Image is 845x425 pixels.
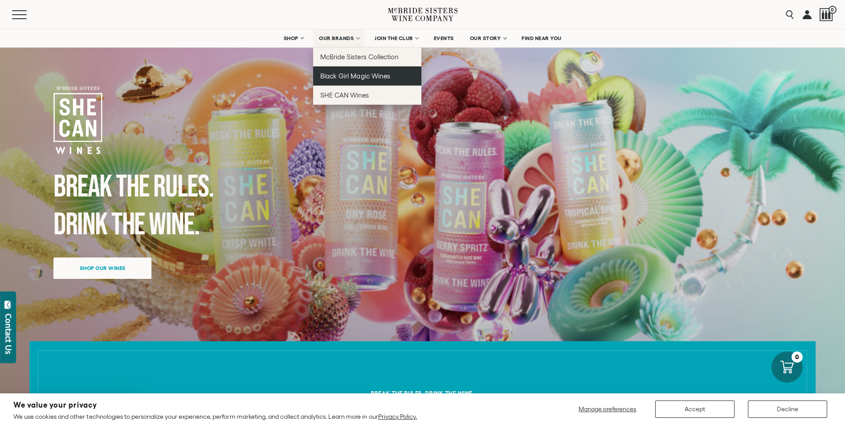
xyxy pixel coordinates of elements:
[111,206,145,244] span: the
[792,351,803,363] div: 0
[149,206,199,244] span: Wine.
[53,206,107,244] span: Drink
[375,35,413,41] span: JOIN THE CLUB
[13,413,417,421] p: We use cookies and other technologies to personalize your experience, perform marketing, and coll...
[313,47,421,66] a: McBride Sisters Collection
[320,91,369,99] span: SHE CAN Wines
[313,66,421,86] a: Black Girl Magic Wines
[464,29,512,47] a: OUR STORY
[313,86,421,105] a: SHE CAN Wines
[428,29,460,47] a: EVENTS
[64,259,141,277] span: Shop our wines
[4,314,13,354] div: Contact Us
[369,29,424,47] a: JOIN THE CLUB
[313,29,364,47] a: OUR BRANDS
[748,400,827,418] button: Decline
[655,400,735,418] button: Accept
[579,405,636,413] span: Manage preferences
[320,72,390,80] span: Black Girl Magic Wines
[97,390,747,396] h6: Break the rules. Drink the Wine.
[12,10,44,19] button: Mobile Menu Trigger
[153,168,213,206] span: Rules.
[278,29,309,47] a: SHOP
[470,35,501,41] span: OUR STORY
[829,6,837,14] span: 0
[573,400,642,418] button: Manage preferences
[378,413,417,420] a: Privacy Policy.
[13,401,417,409] h2: We value your privacy
[53,168,112,206] span: Break
[522,35,562,41] span: FIND NEAR YOU
[319,35,354,41] span: OUR BRANDS
[434,35,454,41] span: EVENTS
[516,29,567,47] a: FIND NEAR YOU
[283,35,298,41] span: SHOP
[320,53,399,61] span: McBride Sisters Collection
[53,257,151,279] a: Shop our wines
[116,168,149,206] span: the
